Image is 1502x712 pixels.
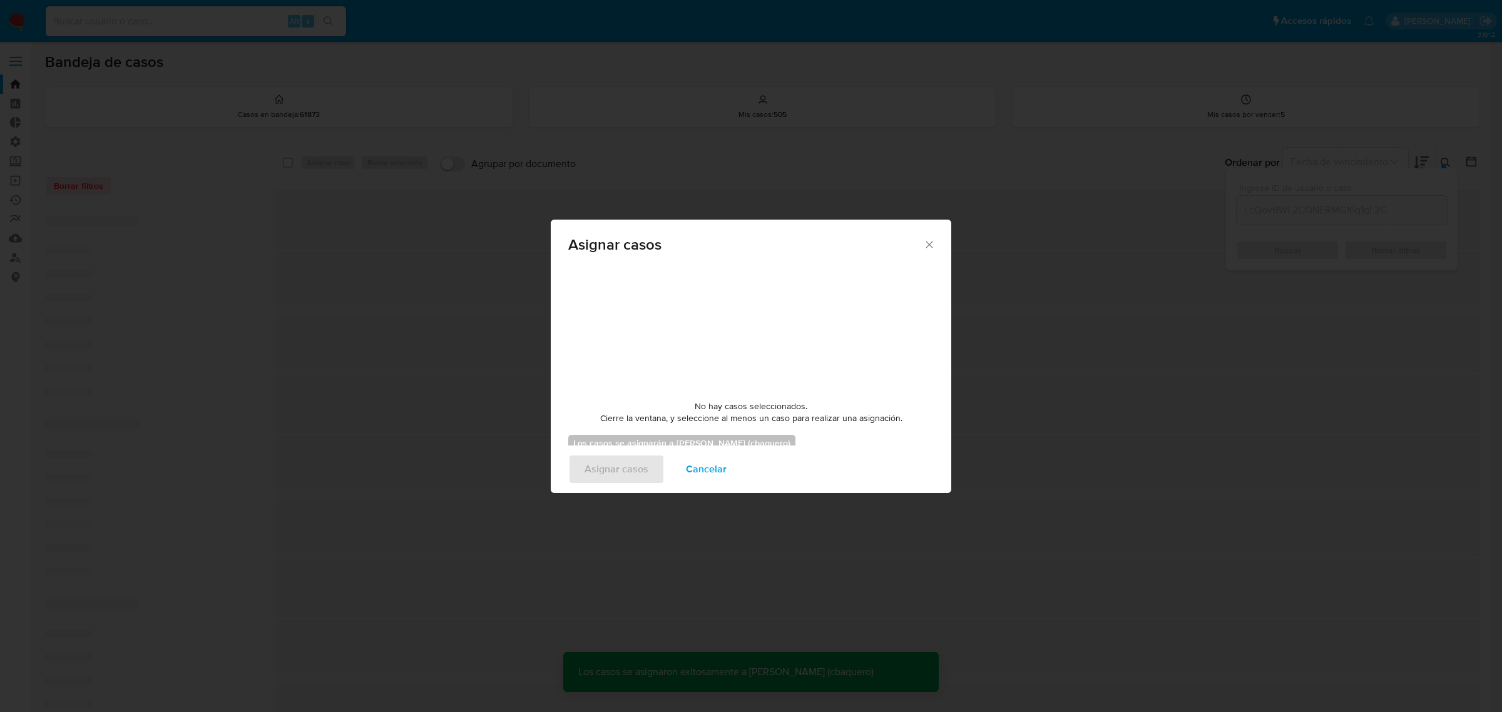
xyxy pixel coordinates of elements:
[695,400,807,413] span: No hay casos seleccionados.
[657,265,845,390] img: yH5BAEAAAAALAAAAAABAAEAAAIBRAA7
[686,455,727,483] span: Cancelar
[923,238,934,250] button: Cerrar ventana
[573,437,790,449] b: Los casos se asignarán a [PERSON_NAME] (cbaquero)
[670,454,743,484] button: Cancelar
[551,220,951,493] div: assign-modal
[568,237,923,252] span: Asignar casos
[600,412,902,425] span: Cierre la ventana, y seleccione al menos un caso para realizar una asignación.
